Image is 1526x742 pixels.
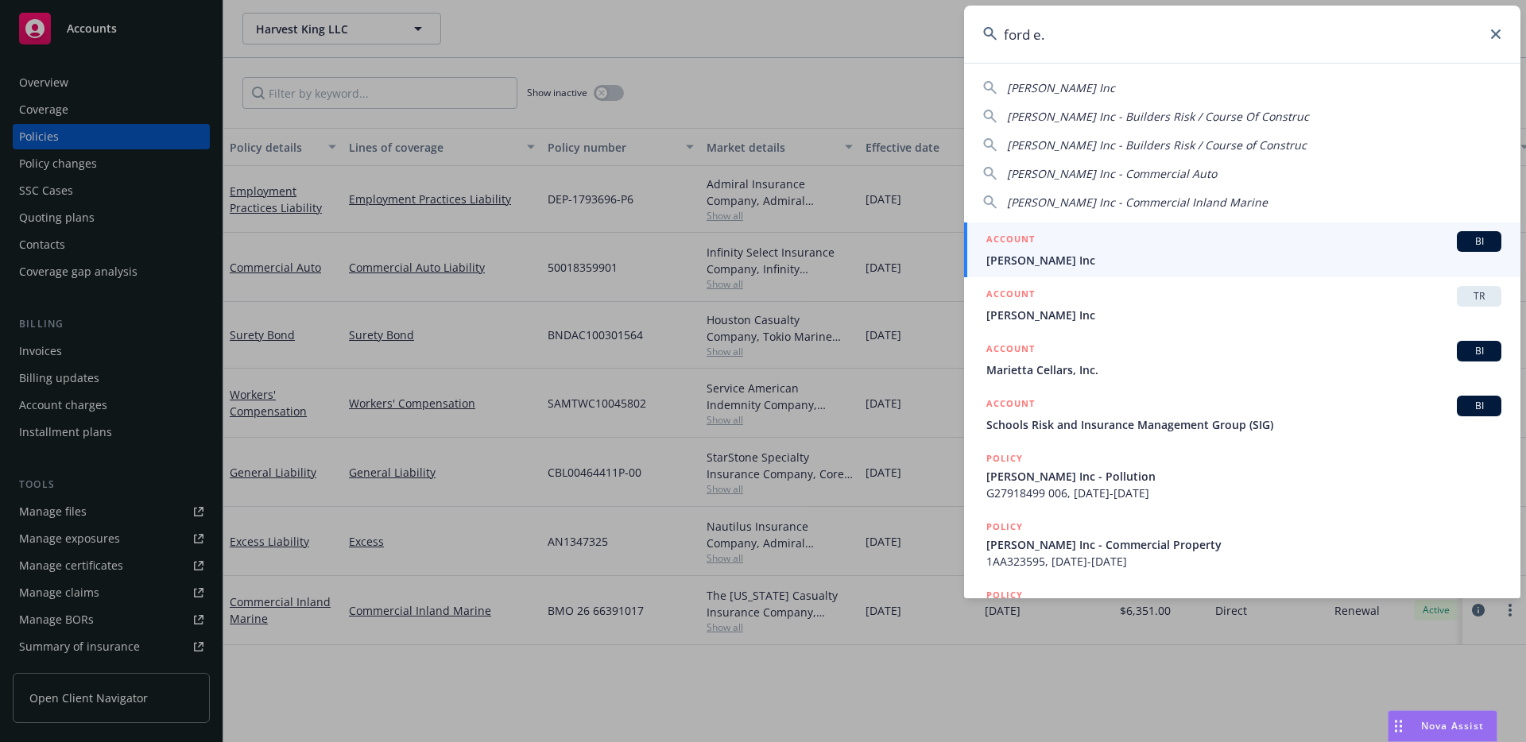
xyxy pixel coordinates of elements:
[1463,344,1495,358] span: BI
[1007,195,1268,210] span: [PERSON_NAME] Inc - Commercial Inland Marine
[1389,711,1408,741] div: Drag to move
[986,553,1501,570] span: 1AA323595, [DATE]-[DATE]
[986,396,1035,415] h5: ACCOUNT
[986,485,1501,501] span: G27918499 006, [DATE]-[DATE]
[1463,399,1495,413] span: BI
[1007,109,1309,124] span: [PERSON_NAME] Inc - Builders Risk / Course Of Construc
[986,307,1501,323] span: [PERSON_NAME] Inc
[986,519,1023,535] h5: POLICY
[986,536,1501,553] span: [PERSON_NAME] Inc - Commercial Property
[1421,719,1484,732] span: Nova Assist
[1388,710,1497,742] button: Nova Assist
[986,231,1035,250] h5: ACCOUNT
[964,387,1520,442] a: ACCOUNTBISchools Risk and Insurance Management Group (SIG)
[964,277,1520,332] a: ACCOUNTTR[PERSON_NAME] Inc
[986,450,1023,466] h5: POLICY
[1463,234,1495,249] span: BI
[964,222,1520,277] a: ACCOUNTBI[PERSON_NAME] Inc
[1007,166,1217,181] span: [PERSON_NAME] Inc - Commercial Auto
[964,442,1520,510] a: POLICY[PERSON_NAME] Inc - PollutionG27918499 006, [DATE]-[DATE]
[964,510,1520,578] a: POLICY[PERSON_NAME] Inc - Commercial Property1AA323595, [DATE]-[DATE]
[1007,80,1115,95] span: [PERSON_NAME] Inc
[986,252,1501,269] span: [PERSON_NAME] Inc
[986,587,1023,603] h5: POLICY
[986,361,1501,378] span: Marietta Cellars, Inc.
[964,332,1520,387] a: ACCOUNTBIMarietta Cellars, Inc.
[1007,137,1307,153] span: [PERSON_NAME] Inc - Builders Risk / Course of Construc
[986,286,1035,305] h5: ACCOUNT
[1463,289,1495,303] span: TR
[986,341,1035,360] h5: ACCOUNT
[986,416,1501,433] span: Schools Risk and Insurance Management Group (SIG)
[964,578,1520,647] a: POLICY
[964,6,1520,63] input: Search...
[986,468,1501,485] span: [PERSON_NAME] Inc - Pollution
